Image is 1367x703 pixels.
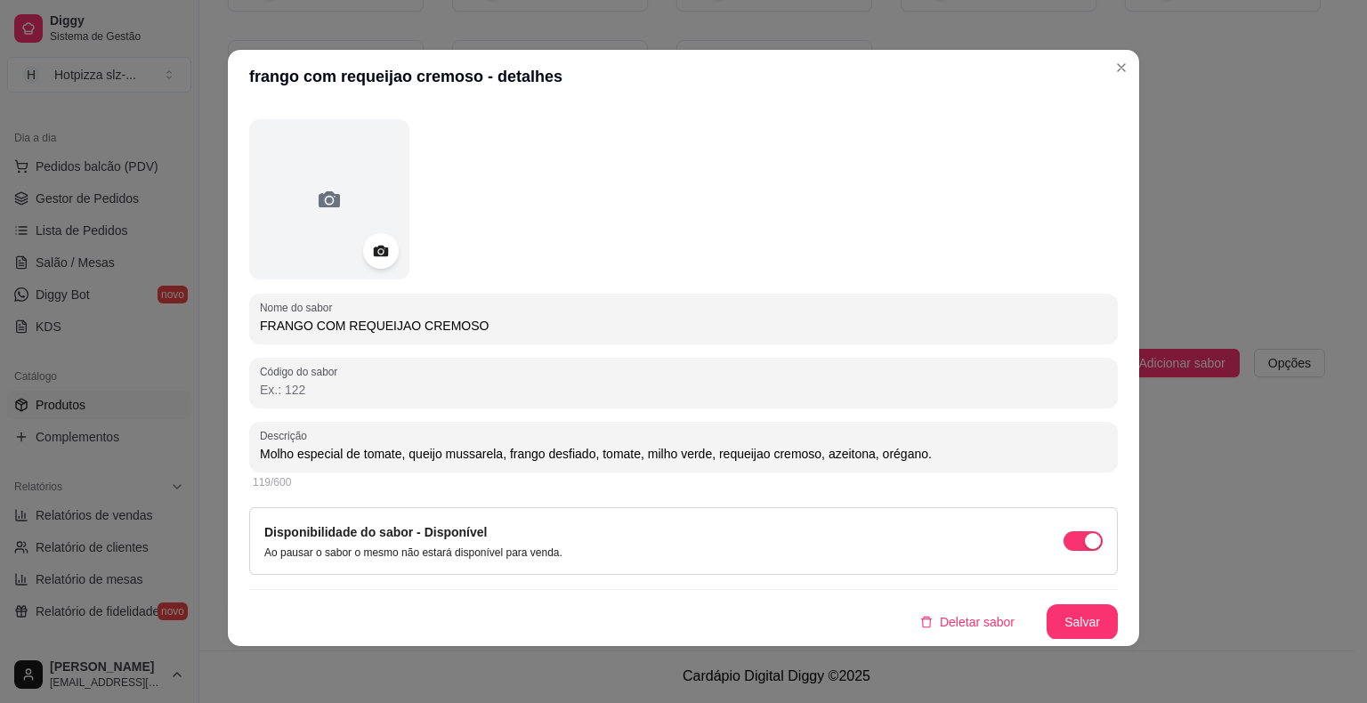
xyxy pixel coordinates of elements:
label: Disponibilidade do sabor - Disponível [264,525,487,539]
button: deleteDeletar sabor [906,604,1029,640]
label: Nome do sabor [260,300,338,315]
button: Salvar [1047,604,1118,640]
p: Ao pausar o sabor o mesmo não estará disponível para venda. [264,545,562,560]
div: 119/600 [253,475,1114,489]
span: delete [920,616,933,628]
input: Nome do sabor [260,317,1107,335]
label: Descrição [260,428,313,443]
input: Descrição [260,445,1107,463]
button: Close [1107,53,1136,82]
header: frango com requeijao cremoso - detalhes [228,50,1139,103]
label: Código do sabor [260,364,344,379]
input: Código do sabor [260,381,1107,399]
